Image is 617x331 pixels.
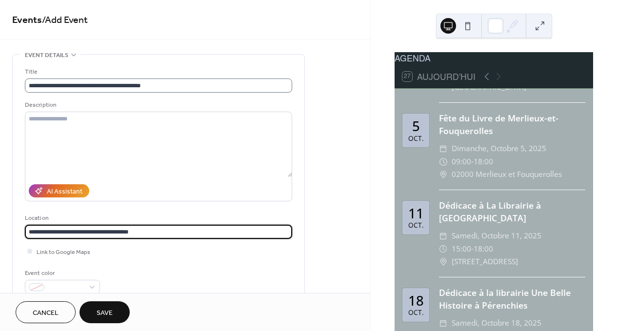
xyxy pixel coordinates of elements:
[439,286,585,312] div: Dédicace à la librairie Une Belle Histoire à Pérenchies
[408,207,424,220] div: 11
[439,199,585,225] div: Dédicace à La Librairie à [GEOGRAPHIC_DATA]
[29,184,89,197] button: AI Assistant
[37,247,90,257] span: Link to Google Maps
[439,156,448,168] div: ​
[439,168,448,181] div: ​
[47,187,82,197] div: AI Assistant
[408,222,424,229] div: oct.
[439,230,448,242] div: ​
[97,308,113,318] span: Save
[42,11,88,30] span: / Add Event
[33,308,59,318] span: Cancel
[439,317,448,330] div: ​
[452,317,541,330] span: samedi, octobre 18, 2025
[408,135,424,142] div: oct.
[452,243,471,255] span: 15:00
[25,67,290,77] div: Title
[25,268,98,278] div: Event color
[471,156,474,168] span: -
[25,50,68,60] span: Event details
[16,301,76,323] button: Cancel
[408,294,424,308] div: 18
[474,156,493,168] span: 18:00
[395,52,593,65] div: AGENDA
[12,11,42,30] a: Events
[452,156,471,168] span: 09:00
[452,255,518,268] span: [STREET_ADDRESS]
[80,301,130,323] button: Save
[452,230,541,242] span: samedi, octobre 11, 2025
[439,255,448,268] div: ​
[408,309,424,316] div: oct.
[412,119,420,133] div: 5
[439,243,448,255] div: ​
[474,243,493,255] span: 18:00
[452,168,562,181] span: 02000 Merlieux et Fouquerolles
[25,213,290,223] div: Location
[439,112,585,137] div: Fête du Livre de Merlieux-et-Fouquerolles
[452,142,546,155] span: dimanche, octobre 5, 2025
[439,142,448,155] div: ​
[25,100,290,110] div: Description
[471,243,474,255] span: -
